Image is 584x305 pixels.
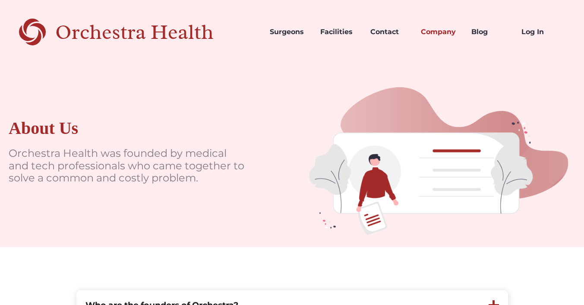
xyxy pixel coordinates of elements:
p: Orchestra Health was founded by medical and tech professionals who came together to solve a commo... [9,147,249,184]
div: Orchestra Health [55,23,244,41]
a: Company [414,17,464,47]
a: Blog [464,17,515,47]
div: About Us [9,118,78,139]
a: Surgeons [263,17,313,47]
a: Contact [363,17,414,47]
a: Log In [515,17,565,47]
a: home [19,17,244,47]
a: Facilities [313,17,364,47]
